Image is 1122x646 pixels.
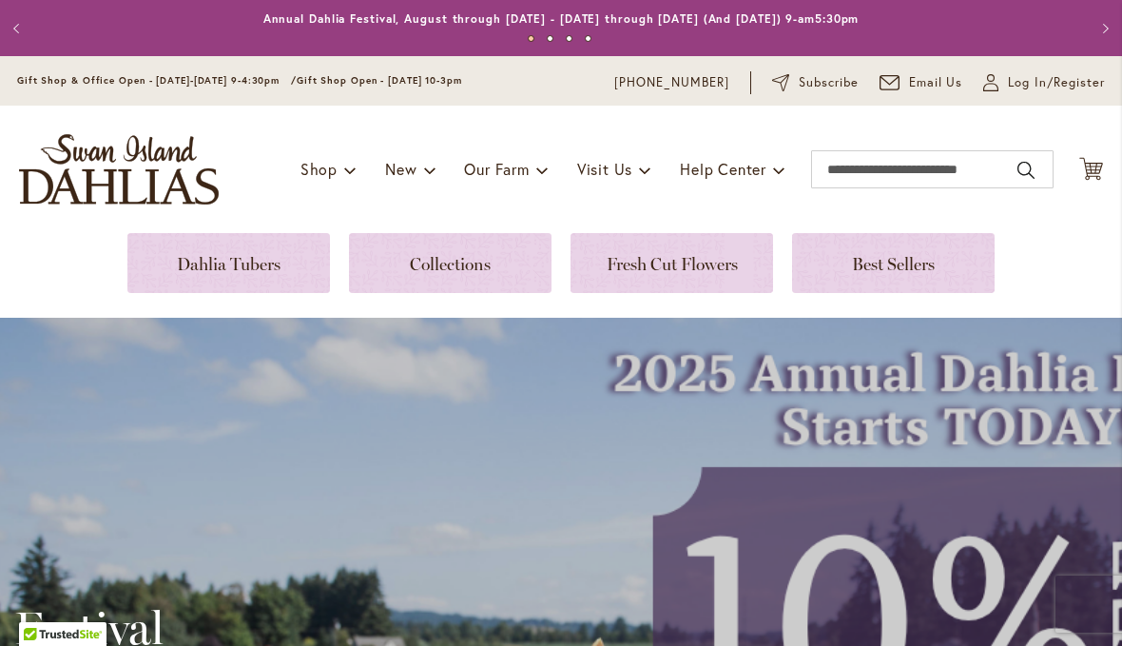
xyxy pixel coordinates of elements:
[547,35,553,42] button: 2 of 4
[614,73,729,92] a: [PHONE_NUMBER]
[983,73,1105,92] a: Log In/Register
[909,73,963,92] span: Email Us
[772,73,859,92] a: Subscribe
[577,159,632,179] span: Visit Us
[385,159,416,179] span: New
[585,35,591,42] button: 4 of 4
[880,73,963,92] a: Email Us
[300,159,338,179] span: Shop
[1008,73,1105,92] span: Log In/Register
[19,134,219,205] a: store logo
[1084,10,1122,48] button: Next
[566,35,572,42] button: 3 of 4
[464,159,529,179] span: Our Farm
[528,35,534,42] button: 1 of 4
[297,74,462,87] span: Gift Shop Open - [DATE] 10-3pm
[680,159,766,179] span: Help Center
[17,74,297,87] span: Gift Shop & Office Open - [DATE]-[DATE] 9-4:30pm /
[263,11,860,26] a: Annual Dahlia Festival, August through [DATE] - [DATE] through [DATE] (And [DATE]) 9-am5:30pm
[799,73,859,92] span: Subscribe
